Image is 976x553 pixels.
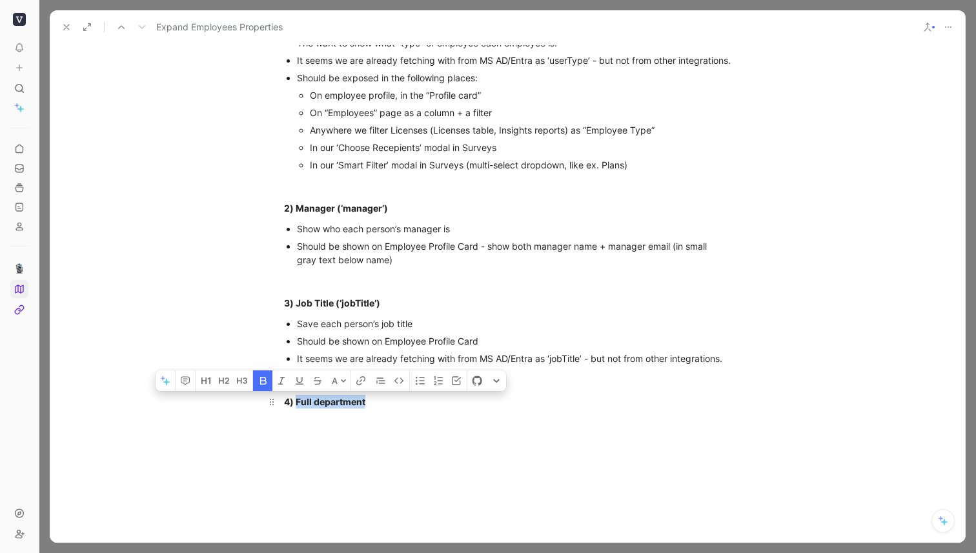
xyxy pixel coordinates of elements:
span: Expand Employees Properties [156,19,283,35]
div: 🎙️ [10,246,28,319]
div: On employee profile, in the “Profile card” [310,88,731,102]
strong: 4) Full department [284,396,365,407]
div: In our ‘Smart Filter’ modal in Surveys (multi-select dropdown, like ex. Plans) [310,158,731,172]
strong: 3) Job Title (‘jobTitle’) [284,297,380,308]
div: It seems we are already fetching with from MS AD/Entra as ‘jobTitle’ - but not from other integra... [297,352,731,365]
div: In our ‘Choose Recepients’ modal in Surveys [310,141,731,154]
div: It seems we are already fetching with from MS AD/Entra as ‘userType’ - but not from other integra... [297,54,731,67]
div: Show who each person’s manager is [297,222,731,236]
div: On “Employees” page as a column + a filter [310,106,731,119]
div: Should be exposed in the following places: [297,71,731,85]
strong: 2) Manager (‘manager’) [284,203,388,214]
a: 🎙️ [10,259,28,277]
button: Viio [10,10,28,28]
div: Anywhere we filter Licenses (Licenses table, Insights reports) as “Employee Type” [310,123,731,137]
div: Should be shown on Employee Profile Card - show both manager name + manager email (in small gray ... [297,239,731,266]
img: Viio [13,13,26,26]
img: 🎙️ [14,263,25,274]
div: Should be shown on Employee Profile Card [297,334,731,348]
div: Save each person’s job title [297,317,731,330]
